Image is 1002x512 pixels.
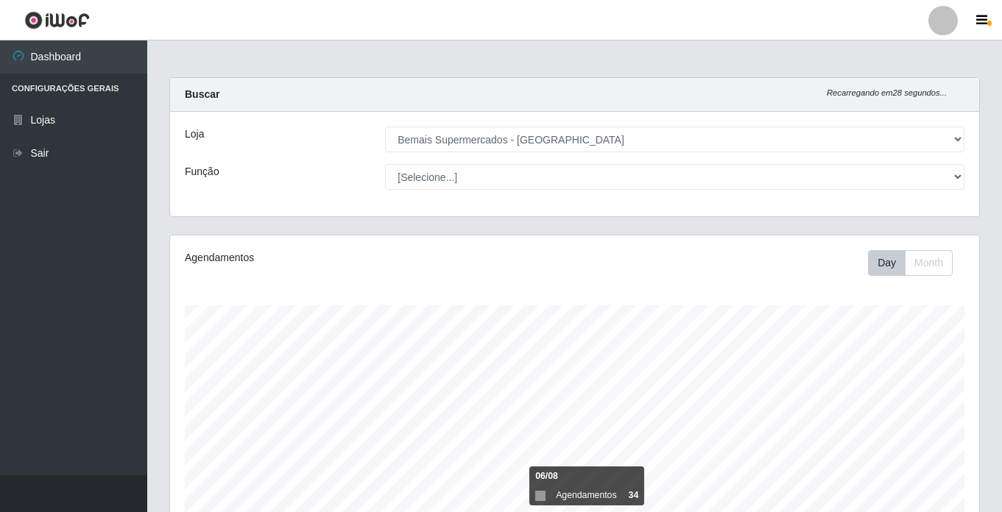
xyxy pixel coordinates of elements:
[185,88,219,100] strong: Buscar
[185,127,204,142] label: Loja
[868,250,953,276] div: First group
[185,250,497,266] div: Agendamentos
[24,11,90,29] img: CoreUI Logo
[827,88,947,97] i: Recarregando em 28 segundos...
[868,250,964,276] div: Toolbar with button groups
[185,164,219,179] label: Função
[905,250,953,276] button: Month
[868,250,906,276] button: Day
